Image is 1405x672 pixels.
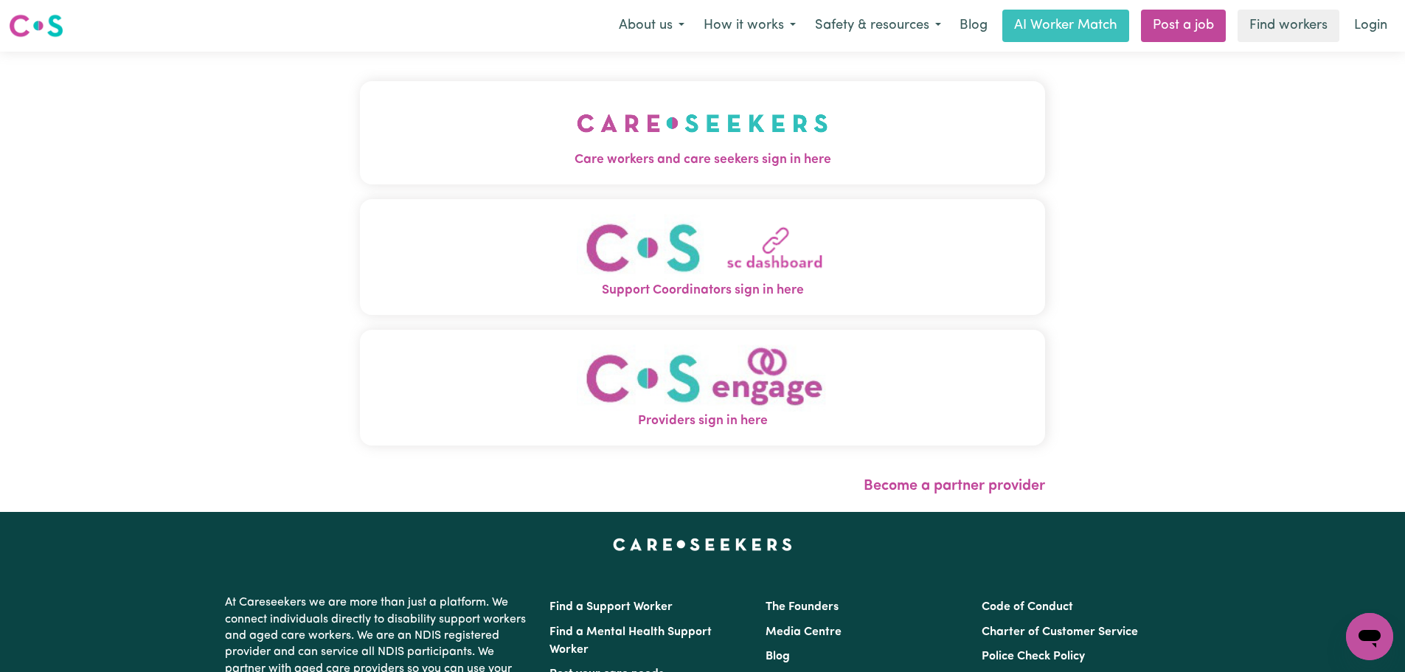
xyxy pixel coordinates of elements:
a: Police Check Policy [982,651,1085,662]
span: Providers sign in here [360,412,1045,431]
a: Blog [766,651,790,662]
a: AI Worker Match [1002,10,1129,42]
button: Support Coordinators sign in here [360,199,1045,315]
a: Become a partner provider [864,479,1045,493]
button: Safety & resources [805,10,951,41]
img: Careseekers logo [9,13,63,39]
span: Care workers and care seekers sign in here [360,150,1045,170]
a: Careseekers home page [613,538,792,550]
a: Careseekers logo [9,9,63,43]
a: Code of Conduct [982,601,1073,613]
button: About us [609,10,694,41]
iframe: Button to launch messaging window [1346,613,1393,660]
a: Find workers [1238,10,1339,42]
a: Find a Support Worker [549,601,673,613]
a: Login [1345,10,1396,42]
button: How it works [694,10,805,41]
a: Post a job [1141,10,1226,42]
a: Blog [951,10,996,42]
span: Support Coordinators sign in here [360,281,1045,300]
button: Care workers and care seekers sign in here [360,81,1045,184]
a: The Founders [766,601,839,613]
a: Media Centre [766,626,842,638]
a: Find a Mental Health Support Worker [549,626,712,656]
a: Charter of Customer Service [982,626,1138,638]
button: Providers sign in here [360,330,1045,446]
